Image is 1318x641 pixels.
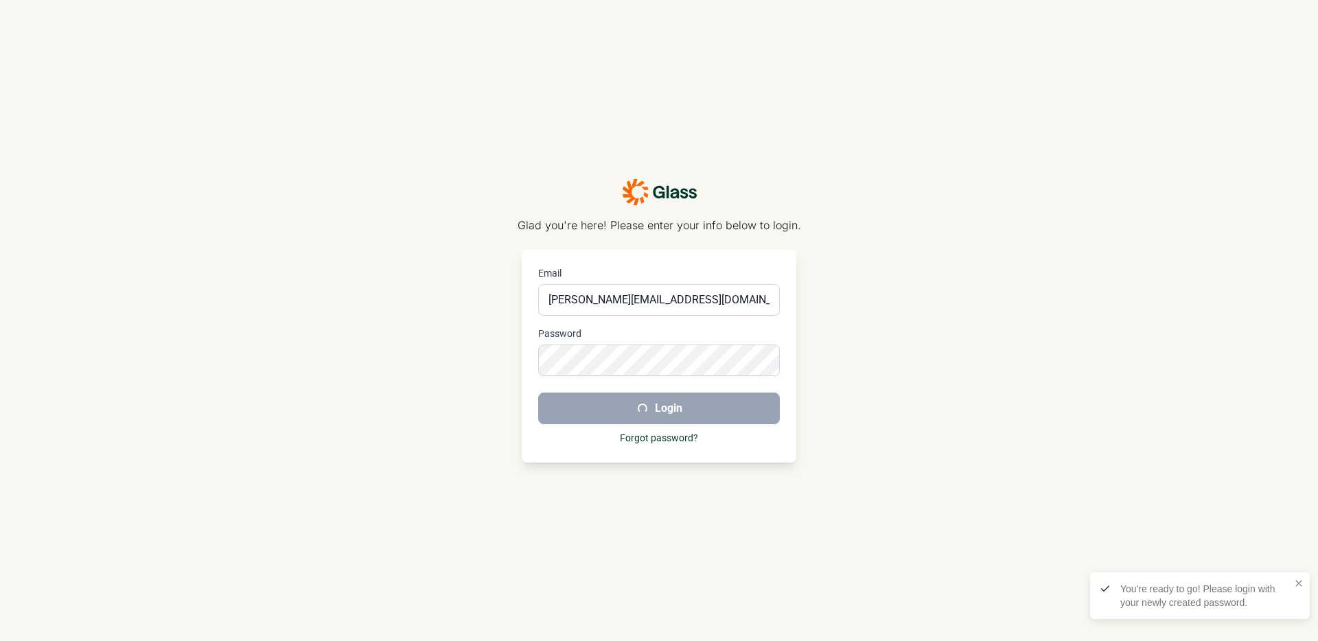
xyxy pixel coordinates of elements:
p: Glad you're here! Please enter your info below to login. [518,217,801,233]
button: Login [538,393,780,424]
label: Password [538,327,780,340]
a: Forgot password? [620,432,698,443]
div: You're ready to go! Please login with your newly created password. [1120,582,1289,609]
label: Email [538,266,780,280]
